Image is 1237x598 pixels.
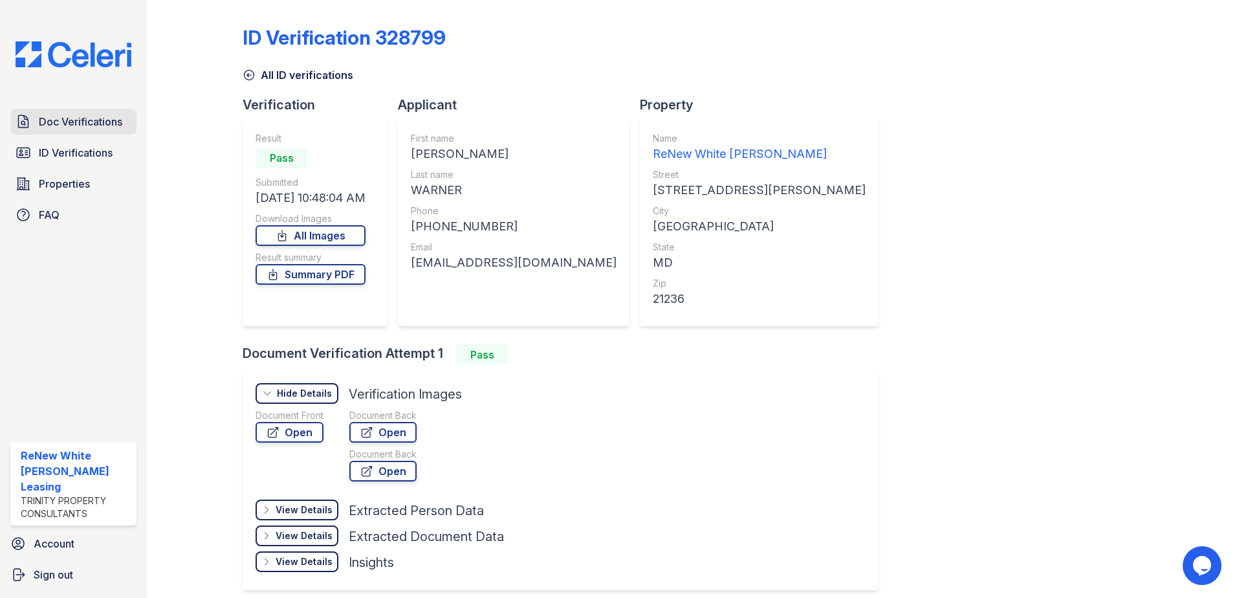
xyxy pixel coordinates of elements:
iframe: chat widget [1183,546,1224,585]
a: Open [256,422,323,443]
span: Sign out [34,567,73,582]
div: View Details [276,504,333,516]
div: WARNER [411,181,617,199]
img: CE_Logo_Blue-a8612792a0a2168367f1c8372b55b34899dd931a85d93a1a3d3e32e68fde9ad4.png [5,41,142,67]
div: Verification Images [349,385,462,403]
span: Properties [39,176,90,192]
div: Trinity Property Consultants [21,494,131,520]
div: Result [256,132,366,145]
div: Zip [653,277,866,290]
div: [PHONE_NUMBER] [411,217,617,236]
a: All ID verifications [243,67,353,83]
a: Summary PDF [256,264,366,285]
div: Result summary [256,251,366,264]
div: [PERSON_NAME] [411,145,617,163]
a: Sign out [5,562,142,588]
a: Doc Verifications [10,109,137,135]
div: View Details [276,529,333,542]
div: Document Back [349,409,417,422]
a: Open [349,461,417,482]
div: Download Images [256,212,366,225]
div: MD [653,254,866,272]
div: Document Front [256,409,323,422]
a: Account [5,531,142,557]
div: Hide Details [277,387,332,400]
div: Phone [411,205,617,217]
div: Email [411,241,617,254]
span: ID Verifications [39,145,113,161]
div: Insights [349,553,394,571]
div: [STREET_ADDRESS][PERSON_NAME] [653,181,866,199]
a: Properties [10,171,137,197]
div: First name [411,132,617,145]
a: Name ReNew White [PERSON_NAME] [653,132,866,163]
div: ReNew White [PERSON_NAME] Leasing [21,448,131,494]
span: Doc Verifications [39,114,122,129]
div: Document Verification Attempt 1 [243,344,889,365]
div: [EMAIL_ADDRESS][DOMAIN_NAME] [411,254,617,272]
a: FAQ [10,202,137,228]
div: Pass [256,148,307,168]
div: Property [640,96,889,114]
div: [DATE] 10:48:04 AM [256,189,366,207]
div: Submitted [256,176,366,189]
span: Account [34,536,74,551]
div: Document Back [349,448,417,461]
a: ID Verifications [10,140,137,166]
div: 21236 [653,290,866,308]
div: Last name [411,168,617,181]
div: Pass [456,344,508,365]
div: ID Verification 328799 [243,26,446,49]
div: Extracted Document Data [349,527,504,546]
div: View Details [276,555,333,568]
div: Applicant [398,96,640,114]
a: All Images [256,225,366,246]
span: FAQ [39,207,60,223]
div: Street [653,168,866,181]
div: ReNew White [PERSON_NAME] [653,145,866,163]
div: Extracted Person Data [349,502,484,520]
div: City [653,205,866,217]
div: [GEOGRAPHIC_DATA] [653,217,866,236]
div: Name [653,132,866,145]
a: Open [349,422,417,443]
div: State [653,241,866,254]
div: Verification [243,96,398,114]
